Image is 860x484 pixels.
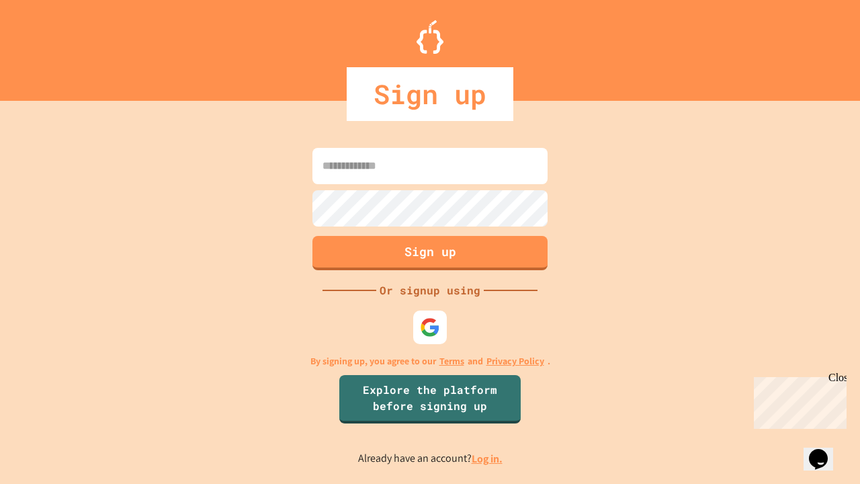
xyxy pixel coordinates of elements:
[804,430,847,471] iframe: chat widget
[417,20,443,54] img: Logo.svg
[339,375,521,424] a: Explore the platform before signing up
[347,67,513,121] div: Sign up
[748,372,847,429] iframe: chat widget
[420,317,440,337] img: google-icon.svg
[439,354,464,368] a: Terms
[358,450,503,467] p: Already have an account?
[5,5,93,85] div: Chat with us now!Close
[376,282,484,298] div: Or signup using
[310,354,550,368] p: By signing up, you agree to our and .
[486,354,544,368] a: Privacy Policy
[472,452,503,466] a: Log in.
[312,236,548,270] button: Sign up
